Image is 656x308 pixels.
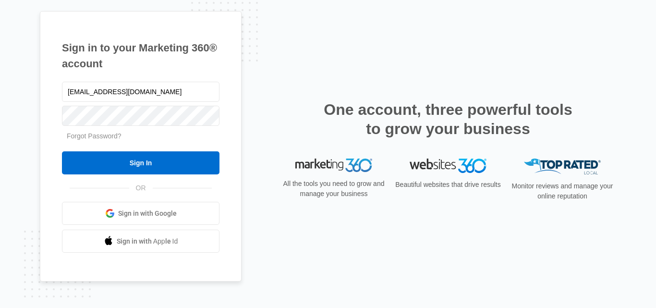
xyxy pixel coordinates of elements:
p: Monitor reviews and manage your online reputation [509,181,616,201]
p: All the tools you need to grow and manage your business [280,179,388,199]
input: Email [62,82,219,102]
img: Marketing 360 [295,159,372,172]
span: OR [129,183,153,193]
a: Sign in with Apple Id [62,230,219,253]
input: Sign In [62,151,219,174]
a: Sign in with Google [62,202,219,225]
img: Top Rated Local [524,159,601,174]
h1: Sign in to your Marketing 360® account [62,40,219,72]
a: Forgot Password? [67,132,121,140]
p: Beautiful websites that drive results [394,180,502,190]
span: Sign in with Google [118,209,177,219]
span: Sign in with Apple Id [117,236,178,246]
h2: One account, three powerful tools to grow your business [321,100,575,138]
img: Websites 360 [410,159,486,172]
